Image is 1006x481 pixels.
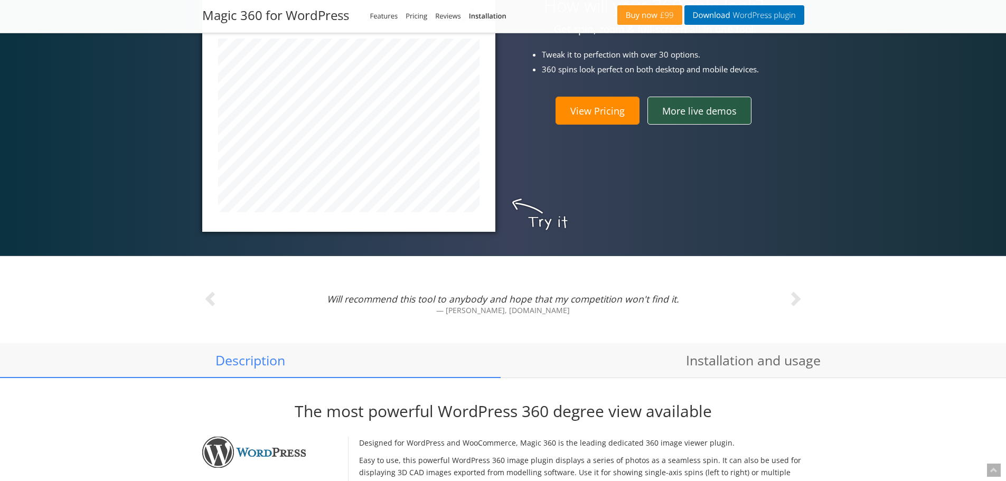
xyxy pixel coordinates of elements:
[17,27,25,36] img: website_grey.svg
[730,11,796,20] span: WordPress plugin
[194,402,812,421] h2: The most powerful WordPress 360 degree view available
[657,11,674,20] span: £99
[370,11,398,21] a: Features
[105,61,114,70] img: tab_keywords_by_traffic_grey.svg
[435,11,461,21] a: Reviews
[503,343,1004,378] a: Installation and usage
[27,27,116,36] div: Domain: [DOMAIN_NAME]
[359,437,804,449] p: Designed for WordPress and WooCommerce, Magic 360 is the leading dedicated 360 image viewer plugin.
[30,17,52,25] div: v 4.0.25
[511,23,796,35] p: Get spin, zoom & full-screen all in one tool
[117,62,178,69] div: Keywords by Traffic
[29,61,37,70] img: tab_domain_overview_orange.svg
[202,8,349,23] h2: Magic 360 for WordPress
[647,97,751,124] a: More live demos
[316,305,691,316] small: [PERSON_NAME], [DOMAIN_NAME]
[684,5,804,25] a: DownloadWordPress plugin
[556,97,640,124] a: View Pricing
[469,11,506,21] a: Installation
[542,63,806,76] li: 360 spins look perfect on both desktop and mobile devices.
[617,5,682,25] a: Buy now£99
[17,17,25,25] img: logo_orange.svg
[327,293,679,305] i: Will recommend this tool to anybody and hope that my competition won't find it.
[406,11,427,21] a: Pricing
[40,62,95,69] div: Domain Overview
[542,49,806,61] li: Tweak it to perfection with over 30 options.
